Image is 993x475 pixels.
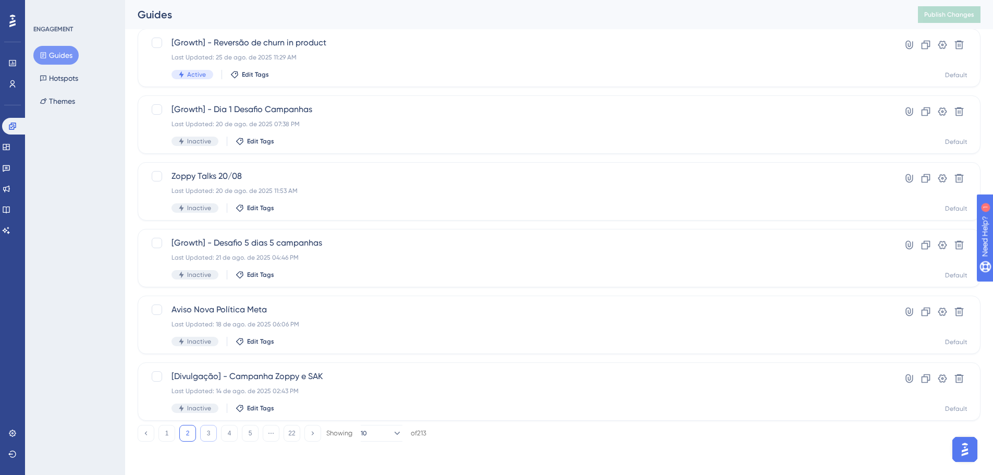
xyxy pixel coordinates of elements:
button: ⋯ [263,425,279,442]
button: 22 [284,425,300,442]
div: Last Updated: 20 de ago. de 2025 07:38 PM [171,120,863,128]
span: Active [187,70,206,79]
span: Inactive [187,404,211,412]
div: Default [945,204,967,213]
div: Showing [326,429,352,438]
button: Themes [33,92,81,111]
div: Last Updated: 21 de ago. de 2025 04:46 PM [171,253,863,262]
span: Inactive [187,337,211,346]
button: 5 [242,425,259,442]
span: 10 [361,429,367,437]
button: 4 [221,425,238,442]
button: 2 [179,425,196,442]
button: Edit Tags [236,137,274,145]
span: [Growth] - Desafio 5 dias 5 campanhas [171,237,863,249]
div: Default [945,71,967,79]
span: Edit Tags [247,404,274,412]
button: Edit Tags [236,204,274,212]
button: Publish Changes [918,6,980,23]
div: Last Updated: 25 de ago. de 2025 11:29 AM [171,53,863,62]
span: Publish Changes [924,10,974,19]
div: Last Updated: 14 de ago. de 2025 02:43 PM [171,387,863,395]
span: [Growth] - Reversão de churn in product [171,36,863,49]
button: Edit Tags [230,70,269,79]
span: Inactive [187,271,211,279]
button: Edit Tags [236,404,274,412]
span: Need Help? [24,3,65,15]
div: Default [945,338,967,346]
div: Last Updated: 18 de ago. de 2025 06:06 PM [171,320,863,328]
button: Edit Tags [236,337,274,346]
button: 3 [200,425,217,442]
span: Inactive [187,137,211,145]
button: Guides [33,46,79,65]
span: Edit Tags [242,70,269,79]
iframe: UserGuiding AI Assistant Launcher [949,434,980,465]
span: [Divulgação] - Campanha Zoppy e SAK [171,370,863,383]
button: 1 [158,425,175,442]
span: Edit Tags [247,137,274,145]
div: 1 [72,5,76,14]
span: Zoppy Talks 20/08 [171,170,863,182]
div: of 213 [411,429,426,438]
span: Edit Tags [247,204,274,212]
div: ENGAGEMENT [33,25,73,33]
div: Default [945,405,967,413]
div: Guides [138,7,892,22]
span: Inactive [187,204,211,212]
div: Default [945,271,967,279]
button: Edit Tags [236,271,274,279]
button: Hotspots [33,69,84,88]
span: Aviso Nova Política Meta [171,303,863,316]
div: Default [945,138,967,146]
span: [Growth] - Dia 1 Desafio Campanhas [171,103,863,116]
span: Edit Tags [247,337,274,346]
span: Edit Tags [247,271,274,279]
div: Last Updated: 20 de ago. de 2025 11:53 AM [171,187,863,195]
button: 10 [361,425,402,442]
